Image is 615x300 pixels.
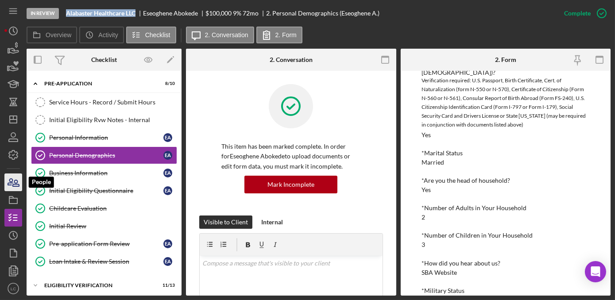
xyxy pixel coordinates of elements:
div: 2. Personal Demographics (Eseoghene A.) [266,10,379,17]
div: Business Information [49,169,163,177]
text: LC [11,286,16,291]
div: SBA Website [422,269,457,276]
div: 2. Form [495,56,516,63]
a: Initial Eligibility Rvw Notes - Internal [31,111,177,129]
div: E A [163,239,172,248]
div: Mark Incomplete [267,176,314,193]
div: Complete [564,4,591,22]
div: Service Hours - Record / Submit Hours [49,99,177,106]
button: 2. Form [256,27,302,43]
div: 3 [422,241,425,248]
div: *Number of Adults in Your Household [422,204,590,212]
div: E A [163,151,172,160]
div: Internal [261,215,283,229]
div: 2. Conversation [270,56,313,63]
button: Internal [257,215,287,229]
label: 2. Form [275,31,297,38]
div: E A [163,133,172,142]
div: *Marital Status [422,150,590,157]
div: Initial Eligibility Questionnaire [49,187,163,194]
button: Complete [555,4,611,22]
div: Pre-application Form Review [49,240,163,247]
a: Initial Review [31,217,177,235]
div: Initial Review [49,223,177,230]
div: Personal Information [49,134,163,141]
button: Checklist [126,27,176,43]
a: Personal DemographicsEA [31,146,177,164]
label: 2. Conversation [205,31,248,38]
div: Loan Intake & Review Session [49,258,163,265]
button: 2. Conversation [186,27,254,43]
a: Business InformationEA [31,164,177,182]
div: Eligibility Verification [44,283,153,288]
button: Mark Incomplete [244,176,337,193]
a: Pre-application Form ReviewEA [31,235,177,253]
div: Yes [422,131,431,138]
div: Personal Demographics [49,152,163,159]
div: Childcare Evaluation [49,205,177,212]
a: Initial Eligibility QuestionnaireEA [31,182,177,200]
b: Alabaster Healthcare LLC [66,10,135,17]
div: Checklist [91,56,117,63]
div: E A [163,169,172,177]
div: Yes [422,186,431,193]
div: *Number of Children in Your Household [422,232,590,239]
div: *Military Status [422,287,590,294]
div: *How did you hear about us? [422,260,590,267]
div: E A [163,186,172,195]
div: In Review [27,8,59,19]
button: Visible to Client [199,215,252,229]
div: Open Intercom Messenger [585,261,606,282]
div: $100,000 [205,10,232,17]
div: Initial Eligibility Rvw Notes - Internal [49,116,177,123]
div: 9 % [233,10,241,17]
div: Married [422,159,444,166]
a: Childcare Evaluation [31,200,177,217]
button: Activity [79,27,124,43]
label: Activity [98,31,118,38]
div: Visible to Client [204,215,248,229]
div: Verification required: U.S. Passport, Birth Certificate, Cert. of Naturalization (form N-550 or N... [422,76,590,129]
button: LC [4,280,22,297]
button: Overview [27,27,77,43]
div: Eseoghene Abokede [143,10,205,17]
label: Checklist [145,31,170,38]
div: E A [163,257,172,266]
a: Service Hours - Record / Submit Hours [31,93,177,111]
div: *Are you the head of household? [422,177,590,184]
p: This item has been marked complete. In order for Eseoghene Abokede to upload documents or edit fo... [221,142,361,171]
div: 8 / 10 [159,81,175,86]
div: 2 [422,214,425,221]
a: Personal InformationEA [31,129,177,146]
label: Overview [46,31,71,38]
div: 11 / 13 [159,283,175,288]
a: Loan Intake & Review SessionEA [31,253,177,270]
div: 72 mo [243,10,259,17]
div: Pre-Application [44,81,153,86]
